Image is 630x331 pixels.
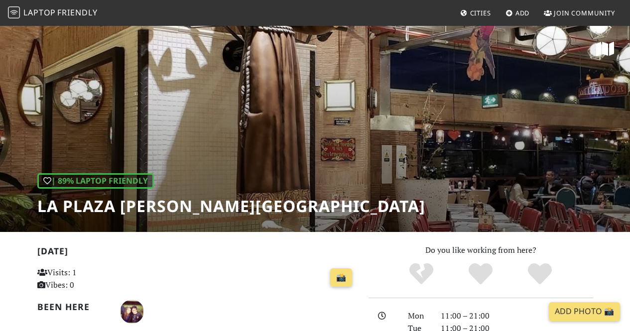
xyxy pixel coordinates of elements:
div: Mon [402,310,435,323]
h1: La Plaza [PERSON_NAME][GEOGRAPHIC_DATA] [37,197,425,216]
h2: Been here [37,302,108,312]
div: No [392,262,451,287]
div: Definitely! [510,262,569,287]
span: Join Community [554,8,615,17]
span: Cities [470,8,491,17]
span: Tito Agudelo [120,305,144,316]
a: Join Community [540,4,619,22]
p: Do you like working from here? [369,244,593,257]
div: | 89% Laptop Friendly [37,173,154,189]
a: LaptopFriendly LaptopFriendly [8,4,98,22]
a: 📸 [330,268,352,287]
div: Yes [451,262,510,287]
a: Add Photo 📸 [549,302,620,321]
h2: [DATE] [37,246,357,260]
img: 1397-tito.jpg [120,300,144,324]
a: Add [502,4,534,22]
a: Cities [456,4,495,22]
div: 11:00 – 21:00 [435,310,599,323]
span: Friendly [57,7,97,18]
p: Visits: 1 Vibes: 0 [37,266,136,292]
span: Laptop [23,7,56,18]
img: LaptopFriendly [8,6,20,18]
span: Add [515,8,530,17]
